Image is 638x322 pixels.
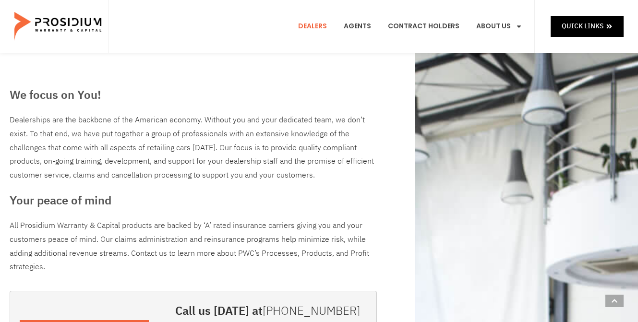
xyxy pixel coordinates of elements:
a: About Us [469,9,530,44]
a: Dealers [291,9,334,44]
div: Dealerships are the backbone of the American economy. Without you and your dedicated team, we don... [10,113,377,182]
a: Quick Links [551,16,624,36]
a: Contract Holders [381,9,467,44]
nav: Menu [291,9,530,44]
h3: We focus on You! [10,86,377,104]
p: All Prosidium Warranty & Capital products are backed by ‘A’ rated insurance carriers giving you a... [10,219,377,274]
h3: Your peace of mind [10,192,377,209]
a: [PHONE_NUMBER] [263,302,360,320]
span: Quick Links [562,20,603,32]
a: Agents [337,9,378,44]
h3: Call us [DATE] at [168,301,367,322]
